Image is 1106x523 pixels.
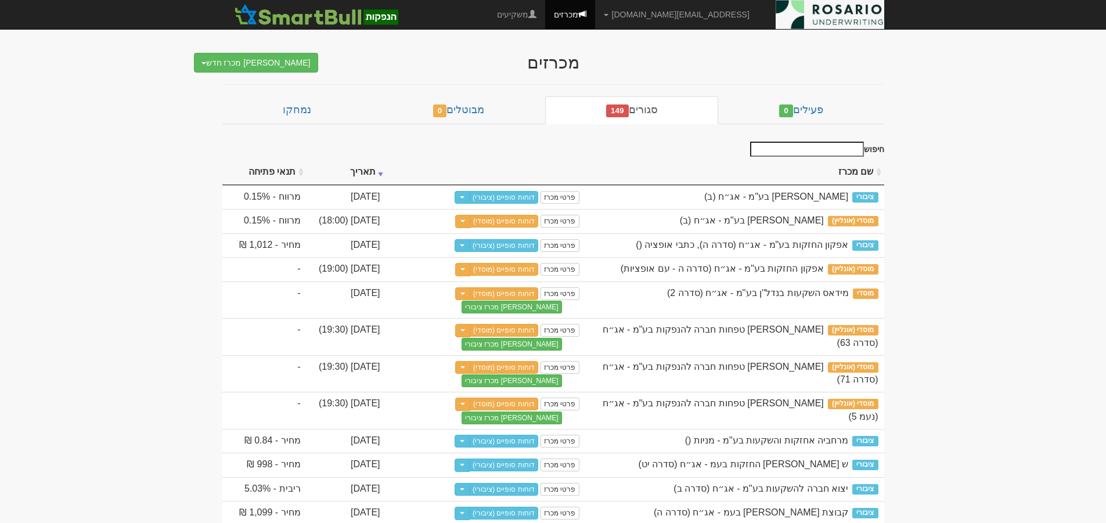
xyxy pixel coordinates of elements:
span: מזרחי טפחות חברה להנפקות בע"מ - אג״ח (סדרה 71) [603,362,878,385]
th: תאריך : activate to sort column ascending [307,160,386,185]
a: מבוטלים [372,96,545,124]
button: [PERSON_NAME] מכרז ציבורי [462,301,561,313]
th: תנאי פתיחה : activate to sort column ascending [222,160,307,185]
span: 0 [433,104,447,117]
div: מכרזים [327,53,780,72]
span: ציבורי [852,508,878,518]
span: ציבורי [852,484,878,495]
td: [DATE] [307,233,386,258]
td: [DATE] [307,429,386,453]
a: פרטי מכרז [541,459,579,471]
span: מוסדי (אונליין) [828,399,878,409]
a: פרטי מכרז [541,263,579,276]
td: [DATE] [307,477,386,502]
a: פרטי מכרז [541,435,579,448]
span: מוסדי [853,288,878,299]
a: פרטי מכרז [541,191,579,204]
span: מרחביה אחזקות והשקעות בע"מ - מניות () [685,435,848,445]
a: דוחות סופיים (ציבורי) [469,435,538,448]
a: דוחות סופיים (מוסדי) [470,324,538,337]
td: [DATE] [307,453,386,477]
span: ציבורי [852,460,878,470]
td: [DATE] (18:00) [307,209,386,233]
a: פרטי מכרז [541,398,579,410]
a: דוחות סופיים (ציבורי) [469,191,538,204]
th: שם מכרז : activate to sort column ascending [585,160,884,185]
a: פרטי מכרז [541,239,579,252]
button: [PERSON_NAME] מכרז חדש [194,53,318,73]
a: דוחות סופיים (ציבורי) [469,459,538,471]
a: דוחות סופיים (מוסדי) [470,215,538,228]
td: - [222,257,307,282]
span: מוסדי (אונליין) [828,216,878,226]
td: מחיר - 0.84 ₪ [222,429,307,453]
td: - [222,282,307,319]
span: דניאל פקדונות בע"מ - אג״ח (ב) [680,215,824,225]
a: דוחות סופיים (מוסדי) [470,398,538,410]
span: אפקון החזקות בע"מ - אג״ח (סדרה ה), כתבי אופציה () [636,240,848,250]
span: ציבורי [852,240,878,251]
span: קבוצת אשטרום בעמ - אג״ח (סדרה ה) [654,507,848,517]
td: - [222,392,307,429]
td: [DATE] (19:30) [307,318,386,355]
span: ציבורי [852,192,878,203]
span: מזרחי טפחות חברה להנפקות בע"מ - אג״ח (סדרה 63) [603,324,878,348]
span: יצוא חברה להשקעות בע"מ - אג״ח (סדרה ב) [673,484,848,493]
button: [PERSON_NAME] מכרז ציבורי [462,338,561,351]
span: מידאס השקעות בנדל''ן בע''מ - אג״ח (סדרה 2) [667,288,849,298]
span: אפקון החזקות בע"מ - אג״ח (סדרה ה - עם אופציות) [621,264,824,273]
td: [DATE] (19:00) [307,257,386,282]
span: מוסדי (אונליין) [828,264,878,275]
a: פרטי מכרז [541,215,579,228]
td: [DATE] (19:30) [307,392,386,429]
span: דניאל פקדונות בע"מ - אג״ח (ב) [704,192,848,201]
label: חיפוש [746,142,884,157]
a: דוחות סופיים (ציבורי) [469,239,538,252]
a: דוחות סופיים (מוסדי) [470,361,538,374]
img: SmartBull Logo [231,3,402,26]
td: ריבית - 5.03% [222,477,307,502]
span: 149 [606,104,629,117]
td: מחיר - 998 ₪ [222,453,307,477]
span: ציבורי [852,436,878,446]
a: פעילים [718,96,884,124]
a: פרטי מכרז [541,324,579,337]
a: סגורים [545,96,718,124]
button: [PERSON_NAME] מכרז ציבורי [462,374,561,387]
a: פרטי מכרז [541,361,579,374]
td: [DATE] (19:30) [307,355,386,392]
a: דוחות סופיים (ציבורי) [469,483,538,496]
button: [PERSON_NAME] מכרז ציבורי [462,412,561,424]
td: מרווח - 0.15% [222,185,307,210]
a: פרטי מכרז [541,507,579,520]
a: דוחות סופיים (מוסדי) [470,287,538,300]
span: ש שלמה החזקות בעמ - אג״ח (סדרה יט) [638,459,848,469]
td: [DATE] [307,282,386,319]
span: מזרחי טפחות חברה להנפקות בע"מ - אג״ח (נעמ 5) [603,398,878,421]
td: מחיר - 1,012 ₪ [222,233,307,258]
td: [DATE] [307,185,386,210]
a: דוחות סופיים (מוסדי) [470,263,538,276]
a: פרטי מכרז [541,287,579,300]
a: דוחות סופיים (ציבורי) [469,507,538,520]
span: מוסדי (אונליין) [828,325,878,336]
td: - [222,318,307,355]
span: מוסדי (אונליין) [828,362,878,373]
input: חיפוש [750,142,864,157]
span: 0 [779,104,793,117]
a: נמחקו [222,96,372,124]
td: מרווח - 0.15% [222,209,307,233]
a: פרטי מכרז [541,483,579,496]
td: - [222,355,307,392]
